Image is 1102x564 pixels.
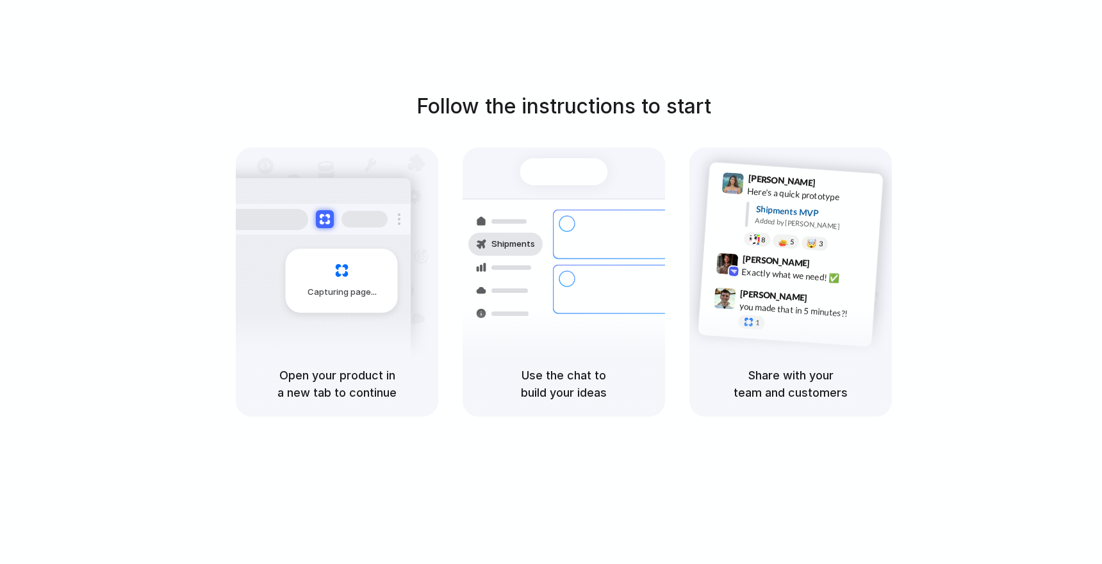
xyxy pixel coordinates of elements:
[811,292,837,308] span: 9:47 AM
[755,215,873,234] div: Added by [PERSON_NAME]
[747,185,875,206] div: Here's a quick prototype
[739,299,867,321] div: you made that in 5 minutes?!
[819,240,823,247] span: 3
[761,236,766,244] span: 8
[478,367,650,401] h5: Use the chat to build your ideas
[308,286,379,299] span: Capturing page
[742,252,810,270] span: [PERSON_NAME]
[814,258,840,273] span: 9:42 AM
[755,319,760,326] span: 1
[491,238,535,251] span: Shipments
[755,203,874,224] div: Shipments MVP
[705,367,876,401] h5: Share with your team and customers
[251,367,423,401] h5: Open your product in a new tab to continue
[790,238,794,245] span: 5
[740,286,808,305] span: [PERSON_NAME]
[748,171,816,190] span: [PERSON_NAME]
[807,238,818,248] div: 🤯
[741,265,869,286] div: Exactly what we need! ✅
[416,91,711,122] h1: Follow the instructions to start
[819,178,846,193] span: 9:41 AM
